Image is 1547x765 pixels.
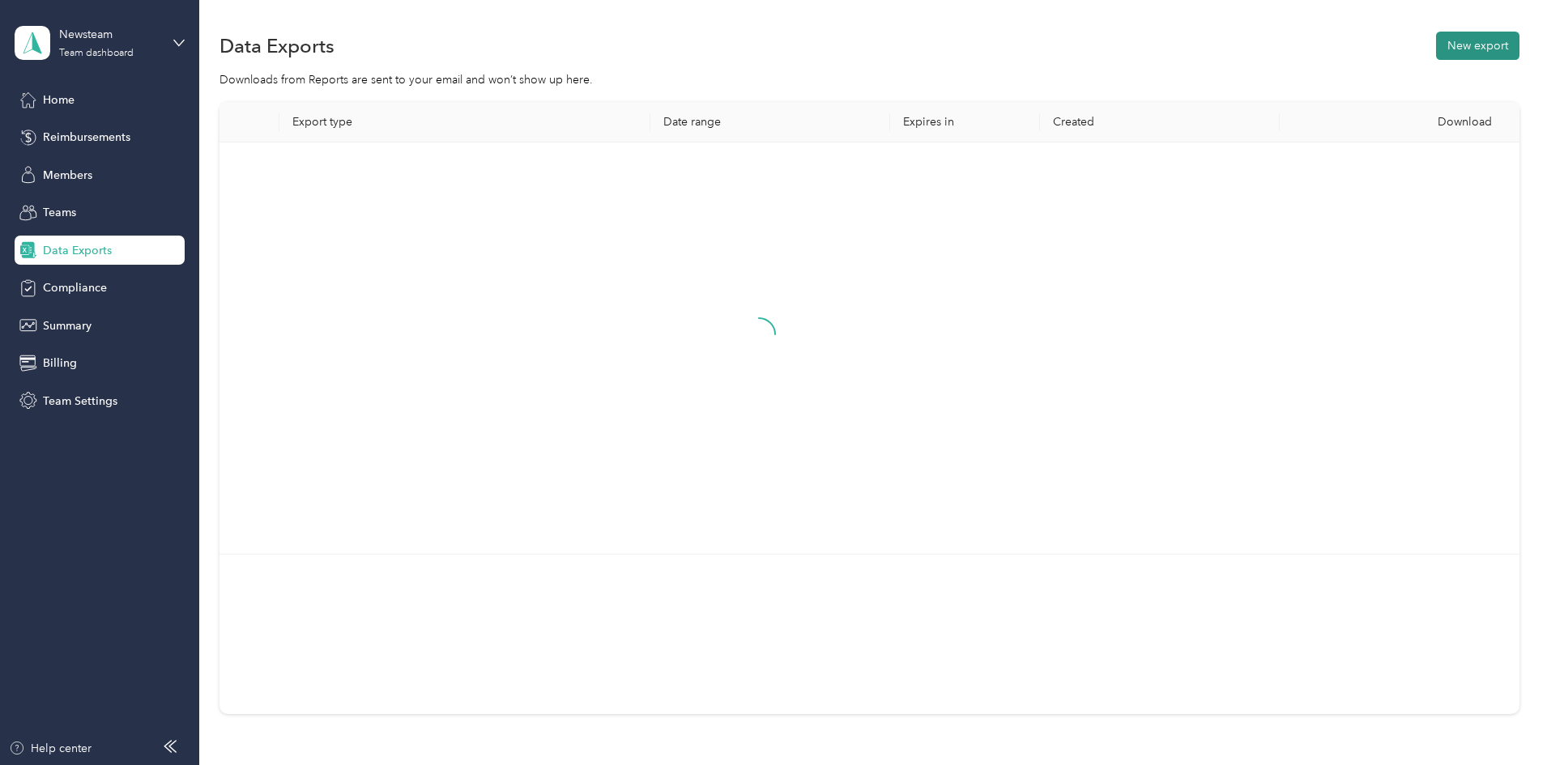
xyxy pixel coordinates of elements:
div: Download [1293,115,1507,129]
span: Billing [43,355,77,372]
span: Team Settings [43,393,117,410]
button: Help center [9,740,92,757]
span: Summary [43,317,92,334]
div: Newsteam [59,26,160,43]
span: Teams [43,204,76,221]
span: Home [43,91,75,108]
th: Created [1040,102,1280,142]
span: Reimbursements [43,129,130,146]
iframe: Everlance-gr Chat Button Frame [1456,674,1547,765]
div: Team dashboard [59,49,134,58]
th: Expires in [890,102,1040,142]
h1: Data Exports [219,37,335,54]
button: New export [1436,32,1519,60]
div: Downloads from Reports are sent to your email and won’t show up here. [219,71,1519,88]
th: Date range [650,102,890,142]
th: Export type [279,102,650,142]
span: Data Exports [43,242,112,259]
span: Members [43,167,92,184]
span: Compliance [43,279,107,296]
